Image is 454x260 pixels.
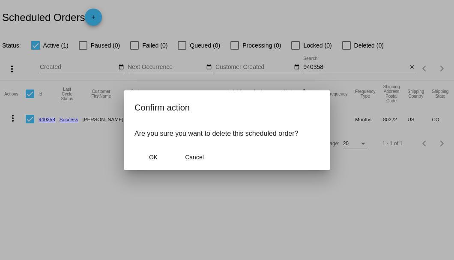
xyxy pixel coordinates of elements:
[134,130,320,137] p: Are you sure you want to delete this scheduled order?
[149,154,158,161] span: OK
[185,154,204,161] span: Cancel
[134,101,320,114] h2: Confirm action
[176,149,213,165] button: Close dialog
[134,149,172,165] button: Close dialog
